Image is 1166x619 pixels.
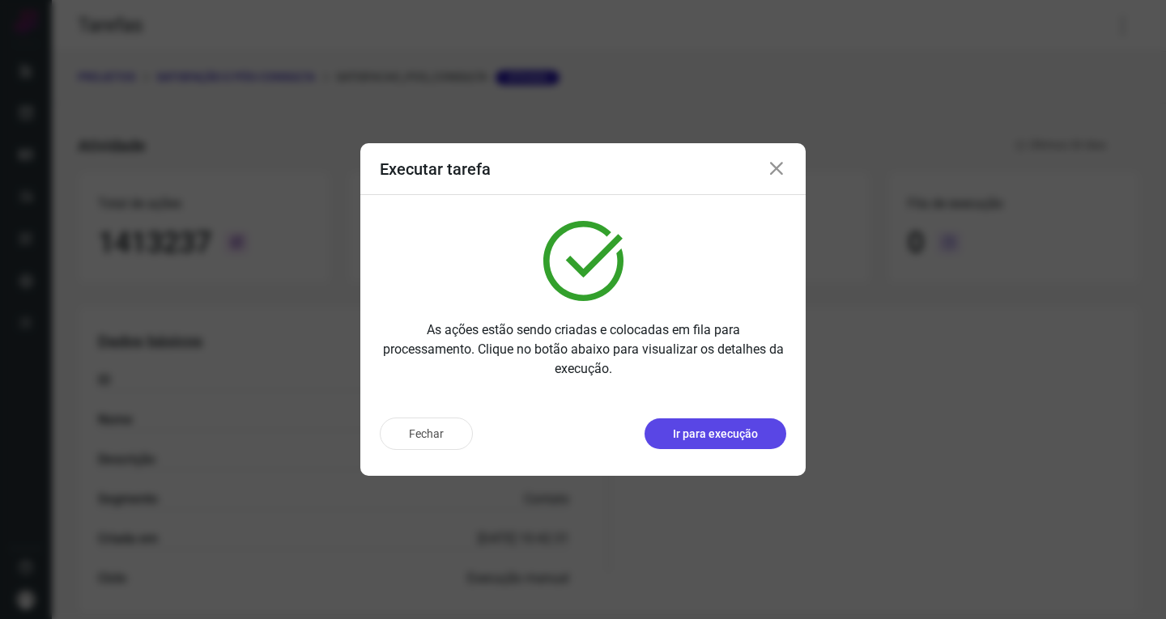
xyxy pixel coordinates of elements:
[380,159,491,179] h3: Executar tarefa
[380,418,473,450] button: Fechar
[673,426,758,443] p: Ir para execução
[645,418,786,449] button: Ir para execução
[543,221,623,301] img: verified.svg
[380,320,786,379] p: As ações estão sendo criadas e colocadas em fila para processamento. Clique no botão abaixo para ...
